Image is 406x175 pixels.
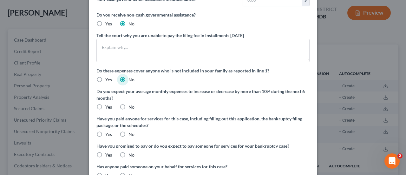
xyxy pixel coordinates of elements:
span: Yes [105,104,112,110]
span: Yes [105,152,112,158]
label: Have you paid anyone for services for this case, including filling out this application, the bank... [96,115,310,129]
label: Do you expect your average monthly expenses to increase or decrease by more than 10% during the n... [96,88,310,101]
label: Has anyone paid someone on your behalf for services for this case? [96,163,310,170]
span: No [128,21,134,26]
span: Yes [105,77,112,82]
span: Yes [105,131,112,137]
span: No [128,131,134,137]
iframe: Intercom live chat [384,153,400,169]
span: No [128,77,134,82]
label: Have you promised to pay or do you expect to pay someone for services for your bankruptcy case? [96,143,310,149]
label: Do you receive non-cash governmental assistance? [96,11,310,18]
span: No [128,152,134,158]
label: Tell the court why you are unable to pay the filing fee in installments [DATE] [96,32,244,39]
span: Yes [105,21,112,26]
label: Do these expenses cover anyone who is not included in your family as reported in line 1? [96,67,310,74]
span: 2 [397,153,403,158]
span: No [128,104,134,110]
